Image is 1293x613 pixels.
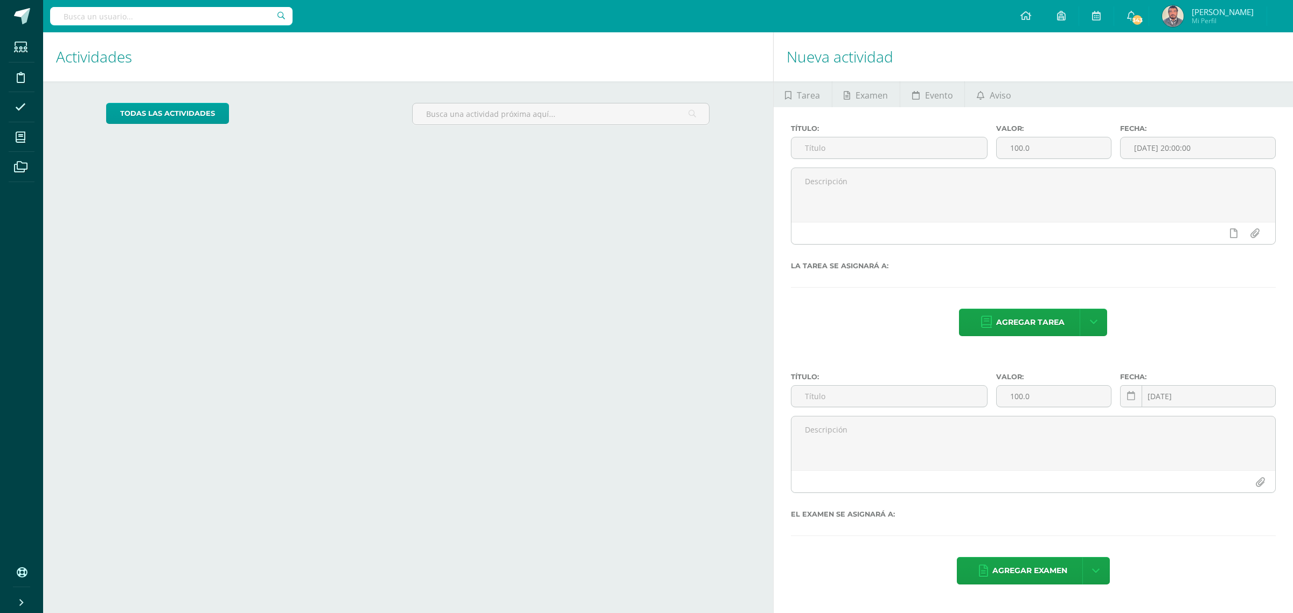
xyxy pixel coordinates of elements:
label: Título: [791,124,988,133]
input: Título [791,386,988,407]
label: Título: [791,373,988,381]
span: Agregar examen [992,558,1067,584]
span: Tarea [797,82,820,108]
input: Fecha de entrega [1121,137,1275,158]
label: Valor: [996,373,1111,381]
label: El examen se asignará a: [791,510,1276,518]
h1: Actividades [56,32,760,81]
span: Aviso [990,82,1011,108]
a: Examen [832,81,900,107]
span: Agregar tarea [996,309,1065,336]
span: Examen [856,82,888,108]
label: Fecha: [1120,124,1276,133]
label: La tarea se asignará a: [791,262,1276,270]
input: Fecha de entrega [1121,386,1275,407]
input: Busca un usuario... [50,7,293,25]
input: Busca una actividad próxima aquí... [413,103,709,124]
span: 343 [1131,14,1143,26]
a: Evento [900,81,964,107]
a: todas las Actividades [106,103,229,124]
label: Valor: [996,124,1111,133]
input: Título [791,137,988,158]
label: Fecha: [1120,373,1276,381]
a: Tarea [774,81,832,107]
input: Puntos máximos [997,137,1110,158]
a: Aviso [965,81,1023,107]
input: Puntos máximos [997,386,1110,407]
span: [PERSON_NAME] [1192,6,1254,17]
span: Mi Perfil [1192,16,1254,25]
img: e99d45d6e0e55865ab0456bb17418cba.png [1162,5,1184,27]
span: Evento [925,82,953,108]
h1: Nueva actividad [787,32,1280,81]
